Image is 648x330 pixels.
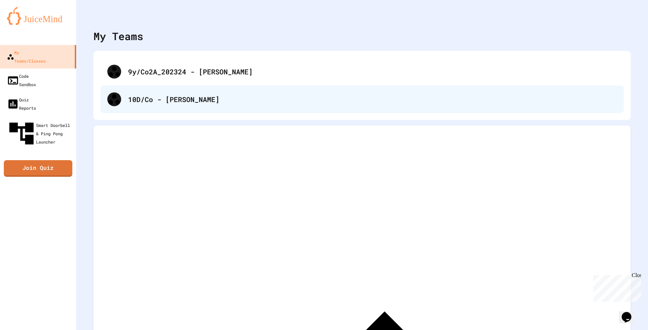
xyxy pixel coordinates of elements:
iframe: chat widget [591,272,641,302]
div: 9y/Co2A_202324 - [PERSON_NAME] [128,66,617,77]
div: My Teams/Classes [7,48,46,65]
iframe: chat widget [619,302,641,323]
div: Chat with us now!Close [3,3,48,44]
div: 10D/Co - [PERSON_NAME] [100,85,624,113]
div: Smart Doorbell & Ping Pong Launcher [7,119,73,148]
div: Quiz Reports [7,95,36,112]
div: My Teams [93,28,143,44]
div: 9y/Co2A_202324 - [PERSON_NAME] [100,58,624,85]
img: logo-orange.svg [7,7,69,25]
div: 10D/Co - [PERSON_NAME] [128,94,617,104]
a: Join Quiz [4,160,72,177]
div: Code Sandbox [7,72,36,89]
